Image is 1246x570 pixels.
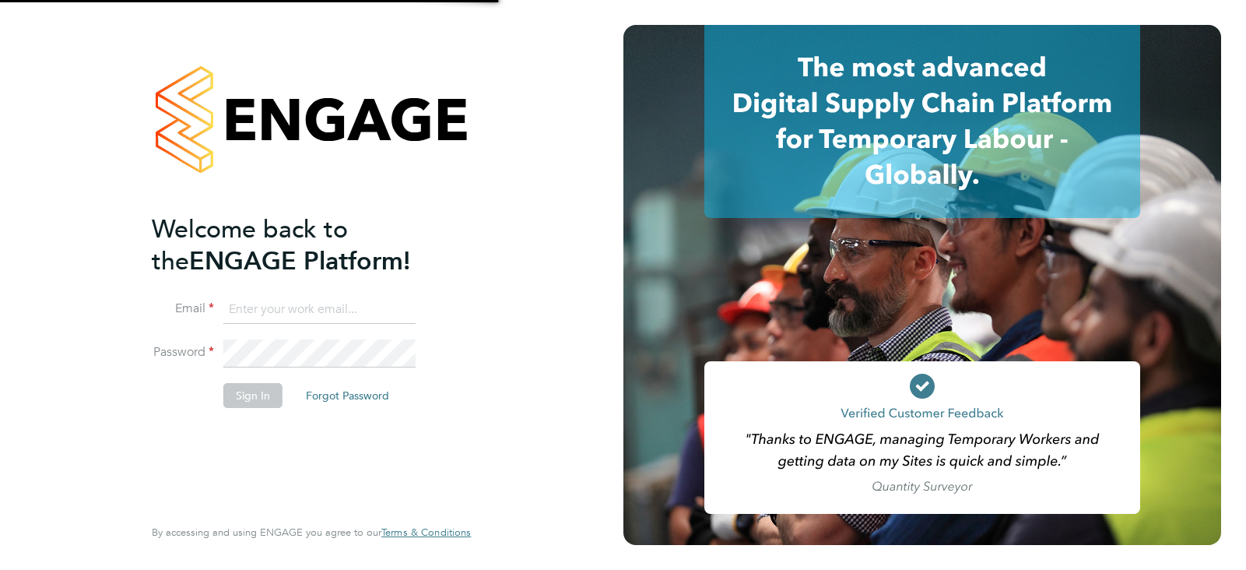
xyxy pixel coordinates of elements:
[381,526,471,539] a: Terms & Conditions
[152,526,471,539] span: By accessing and using ENGAGE you agree to our
[293,383,402,408] button: Forgot Password
[381,526,471,539] span: Terms & Conditions
[223,383,283,408] button: Sign In
[152,213,455,277] h2: ENGAGE Platform!
[223,296,416,324] input: Enter your work email...
[152,301,214,317] label: Email
[152,344,214,361] label: Password
[152,214,348,276] span: Welcome back to the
